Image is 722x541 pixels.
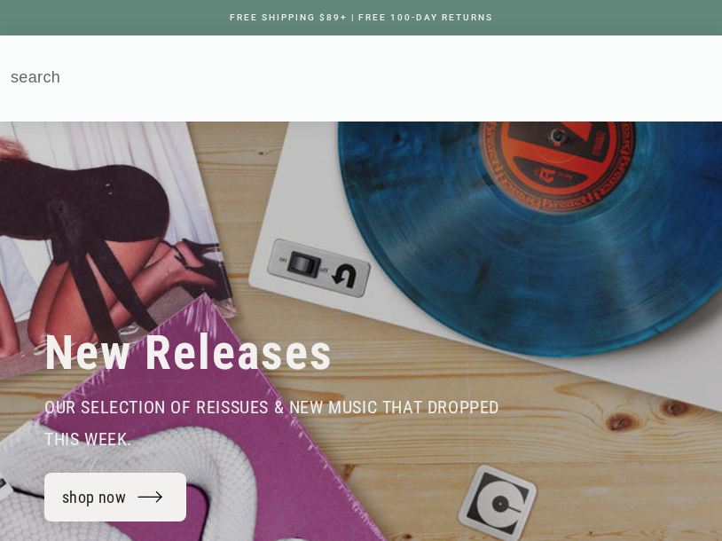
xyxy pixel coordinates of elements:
[44,473,186,521] a: shop now
[44,324,334,382] h2: New Releases
[2,56,672,100] input: search
[212,12,511,22] a: FREE SHIPPING $89+ | FREE 100-DAY RETURNS
[44,396,499,450] span: our selection of reissues & new music that dropped this week.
